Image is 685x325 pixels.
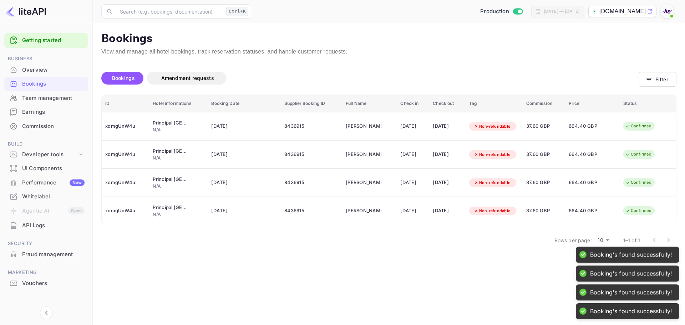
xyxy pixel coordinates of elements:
input: Search (e.g. bookings, documentation) [116,4,223,19]
th: Full Name [342,95,397,112]
div: Team management [22,94,85,102]
th: Price [565,95,620,112]
p: Rows per page: [554,237,592,244]
div: [DATE] [433,205,462,217]
div: Earnings [4,105,88,119]
div: Booking's found successfully! [590,289,672,296]
span: Security [4,240,88,248]
div: Confirmed [621,178,656,187]
div: account-settings tabs [101,72,639,85]
div: Developer tools [4,148,88,161]
div: Developer tools [22,151,77,159]
span: Build [4,140,88,148]
a: Fraud management [4,248,88,261]
p: 1–1 of 1 [623,237,640,244]
div: Booking's found successfully! [590,270,672,278]
div: Principal York [153,148,188,155]
div: Switch to Sandbox mode [477,7,526,16]
div: xdmgUnW4u [105,149,146,160]
span: [DATE] [211,122,261,130]
div: Ben Pritchard [346,177,381,188]
div: Ben Pritchard [346,205,381,217]
div: Confirmed [621,206,656,215]
div: Overview [4,63,88,77]
th: Tag [466,95,523,112]
div: UI Components [22,164,85,173]
th: Commission [523,95,565,112]
a: Whitelabel [4,190,88,203]
div: [DATE] [433,149,462,160]
div: API Logs [22,222,85,230]
span: [DATE] [211,151,261,158]
div: 8436915 [284,121,339,132]
th: Booking Date [208,95,281,112]
div: [DATE] [433,177,462,188]
div: [DATE] [400,205,426,217]
div: Bookings [4,77,88,91]
button: Filter [639,72,676,87]
div: Non-refundable [469,122,515,131]
img: With Joy [661,6,673,17]
a: Team management [4,91,88,105]
span: 664.40 GBP [569,179,604,187]
div: Performance [22,179,85,187]
div: Getting started [4,33,88,48]
span: 664.40 GBP [569,151,604,158]
div: N/A [153,211,204,218]
div: Bookings [22,80,85,88]
div: Non-refundable [469,207,515,215]
div: xdmgUnW4u [105,205,146,217]
div: Ben Pritchard [346,121,381,132]
div: Non-refundable [469,150,515,159]
a: Bookings [4,77,88,90]
div: xdmgUnW4u [105,177,146,188]
span: Bookings [112,75,135,81]
div: Non-refundable [469,178,515,187]
a: Commission [4,120,88,133]
div: 8436915 [284,205,339,217]
span: Business [4,55,88,63]
div: [DATE] [400,121,426,132]
div: Commission [22,122,85,131]
span: 37.60 GBP [526,151,562,158]
div: Vouchers [22,279,85,288]
p: [DOMAIN_NAME] [599,7,646,16]
div: N/A [153,155,204,161]
th: Check out [429,95,465,112]
div: API Logs [4,219,88,233]
span: 664.40 GBP [569,207,604,215]
div: N/A [153,127,204,133]
span: Amendment requests [161,75,214,81]
div: PerformanceNew [4,176,88,190]
a: Earnings [4,105,88,118]
div: Earnings [22,108,85,116]
div: [DATE] — [DATE] [544,8,579,15]
div: Ben Pritchard [346,149,381,160]
div: 8436915 [284,177,339,188]
div: N/A [153,183,204,189]
a: Getting started [22,36,85,45]
th: ID [102,95,149,112]
div: Overview [22,66,85,74]
div: [DATE] [400,149,426,160]
div: Whitelabel [22,193,85,201]
p: View and manage all hotel bookings, track reservation statuses, and handle customer requests. [101,47,676,56]
span: 37.60 GBP [526,179,562,187]
a: Vouchers [4,276,88,290]
div: Principal York [153,176,188,183]
p: Bookings [101,32,676,46]
div: Ctrl+K [226,7,248,16]
span: Production [480,7,509,16]
a: UI Components [4,162,88,175]
span: [DATE] [211,207,261,215]
div: Booking's found successfully! [590,308,672,315]
div: Confirmed [621,150,656,159]
span: 37.60 GBP [526,207,562,215]
span: [DATE] [211,179,261,187]
span: 37.60 GBP [526,122,562,130]
div: [DATE] [433,121,462,132]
